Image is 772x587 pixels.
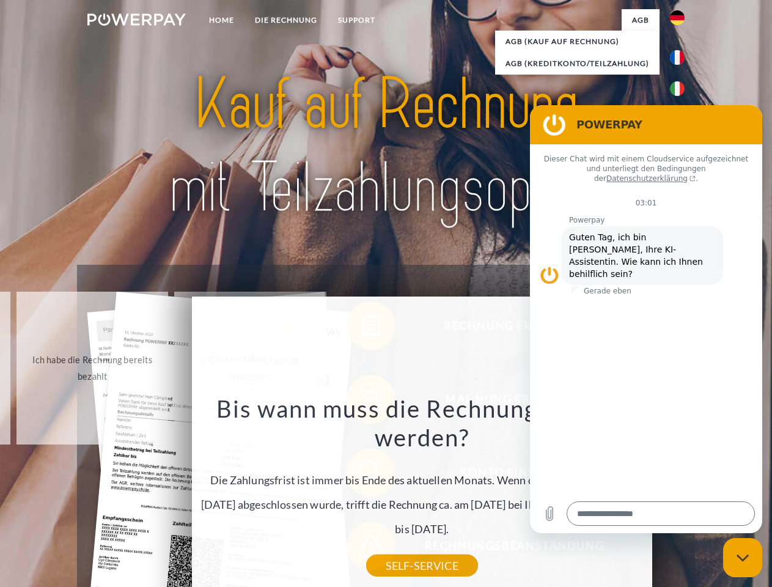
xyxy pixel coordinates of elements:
[366,555,478,577] a: SELF-SERVICE
[199,9,244,31] a: Home
[670,50,685,65] img: fr
[622,9,660,31] a: agb
[723,538,762,577] iframe: Schaltfläche zum Öffnen des Messaging-Fensters; Konversation läuft
[670,10,685,25] img: de
[495,53,660,75] a: AGB (Kreditkonto/Teilzahlung)
[530,105,762,533] iframe: Messaging-Fenster
[87,13,186,26] img: logo-powerpay-white.svg
[199,394,645,452] h3: Bis wann muss die Rechnung bezahlt werden?
[495,31,660,53] a: AGB (Kauf auf Rechnung)
[244,9,328,31] a: DIE RECHNUNG
[117,59,655,234] img: title-powerpay_de.svg
[24,352,161,385] div: Ich habe die Rechnung bereits bezahlt
[199,394,645,566] div: Die Zahlungsfrist ist immer bis Ende des aktuellen Monats. Wenn die Bestellung z.B. am [DATE] abg...
[328,9,386,31] a: SUPPORT
[670,81,685,96] img: it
